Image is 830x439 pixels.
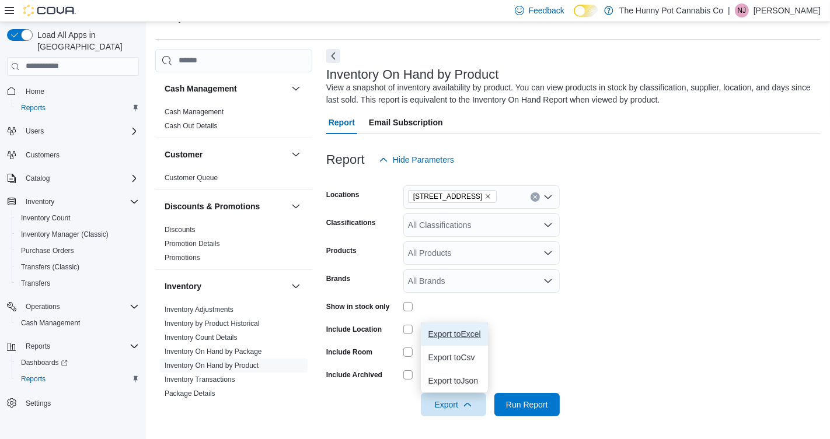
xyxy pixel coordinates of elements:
[165,319,260,328] span: Inventory by Product Historical
[165,389,215,398] span: Package Details
[155,171,312,189] div: Customer
[2,298,144,315] button: Operations
[16,372,139,386] span: Reports
[165,239,220,248] span: Promotion Details
[165,280,201,292] h3: Inventory
[326,302,390,311] label: Show in stock only
[326,68,499,82] h3: Inventory On Hand by Product
[21,124,48,138] button: Users
[326,82,815,106] div: View a snapshot of inventory availability by product. You can view products in stock by classific...
[374,148,459,171] button: Hide Parameters
[12,100,144,116] button: Reports
[369,111,443,134] span: Email Subscription
[289,279,303,293] button: Inventory
[33,29,139,52] span: Load All Apps in [GEOGRAPHIC_DATA]
[21,230,109,239] span: Inventory Manager (Classic)
[16,356,139,370] span: Dashboards
[21,339,55,353] button: Reports
[2,123,144,139] button: Users
[2,146,144,163] button: Customers
[165,254,200,262] a: Promotions
[165,375,235,384] span: Inventory Transactions
[21,246,74,255] span: Purchase Orders
[165,333,238,342] a: Inventory Count Details
[165,347,262,356] span: Inventory On Hand by Package
[16,244,139,258] span: Purchase Orders
[16,356,72,370] a: Dashboards
[165,83,287,94] button: Cash Management
[326,325,382,334] label: Include Location
[16,211,75,225] a: Inventory Count
[428,353,480,362] span: Export to Csv
[16,101,139,115] span: Reports
[21,262,79,272] span: Transfers (Classic)
[165,361,259,370] a: Inventory On Hand by Product
[165,121,218,131] span: Cash Out Details
[2,170,144,187] button: Catalog
[574,5,598,17] input: Dark Mode
[21,85,49,99] a: Home
[16,244,79,258] a: Purchase Orders
[165,173,218,182] span: Customer Queue
[165,149,203,160] h3: Customer
[12,315,144,331] button: Cash Management
[21,358,68,367] span: Dashboards
[21,339,139,353] span: Reports
[26,127,44,136] span: Users
[326,49,340,63] button: Next
[165,347,262,356] a: Inventory On Hand by Package
[165,83,237,94] h3: Cash Management
[326,190,360,199] label: Locations
[21,148,64,162] a: Customers
[21,374,46,384] span: Reports
[165,389,215,398] a: Package Details
[12,354,144,371] a: Dashboards
[21,124,139,138] span: Users
[165,225,196,234] span: Discounts
[2,194,144,210] button: Inventory
[165,240,220,248] a: Promotion Details
[326,274,350,283] label: Brands
[735,3,749,17] div: Nafeesa Joseph
[12,275,144,292] button: Transfers
[165,174,218,182] a: Customer Queue
[165,319,260,328] a: Inventory by Product Historical
[26,197,54,206] span: Inventory
[421,369,487,392] button: Export toJson
[21,279,50,288] span: Transfers
[326,218,376,227] label: Classifications
[165,149,287,160] button: Customer
[428,393,479,416] span: Export
[155,223,312,269] div: Discounts & Promotions
[165,107,224,117] span: Cash Management
[16,101,50,115] a: Reports
[16,211,139,225] span: Inventory Count
[421,346,487,369] button: Export toCsv
[165,253,200,262] span: Promotions
[754,3,821,17] p: [PERSON_NAME]
[421,322,487,346] button: Export toExcel
[543,276,553,286] button: Open list of options
[16,276,55,290] a: Transfers
[16,316,139,330] span: Cash Management
[165,201,287,212] button: Discounts & Promotions
[543,248,553,258] button: Open list of options
[16,260,139,274] span: Transfers (Classic)
[16,227,139,241] span: Inventory Manager (Classic)
[326,153,365,167] h3: Report
[529,5,564,16] span: Feedback
[428,329,480,339] span: Export to Excel
[2,338,144,354] button: Reports
[165,305,233,314] a: Inventory Adjustments
[506,399,548,410] span: Run Report
[393,154,454,166] span: Hide Parameters
[619,3,723,17] p: The Hunny Pot Cannabis Co
[23,5,76,16] img: Cova
[165,226,196,234] a: Discounts
[165,280,287,292] button: Inventory
[21,396,55,410] a: Settings
[12,243,144,259] button: Purchase Orders
[16,260,84,274] a: Transfers (Classic)
[165,122,218,130] a: Cash Out Details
